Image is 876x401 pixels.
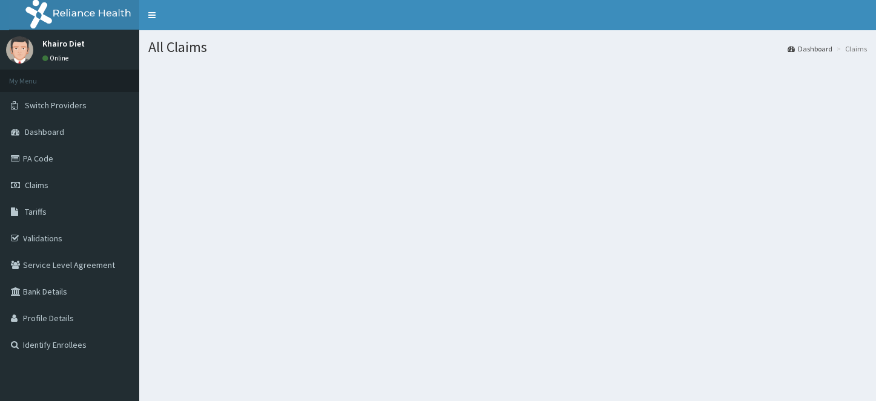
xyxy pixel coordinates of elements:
[788,44,832,54] a: Dashboard
[42,39,85,48] p: Khairo Diet
[25,206,47,217] span: Tariffs
[25,126,64,137] span: Dashboard
[25,180,48,191] span: Claims
[42,54,71,62] a: Online
[834,44,867,54] li: Claims
[25,100,87,111] span: Switch Providers
[148,39,867,55] h1: All Claims
[6,36,33,64] img: User Image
